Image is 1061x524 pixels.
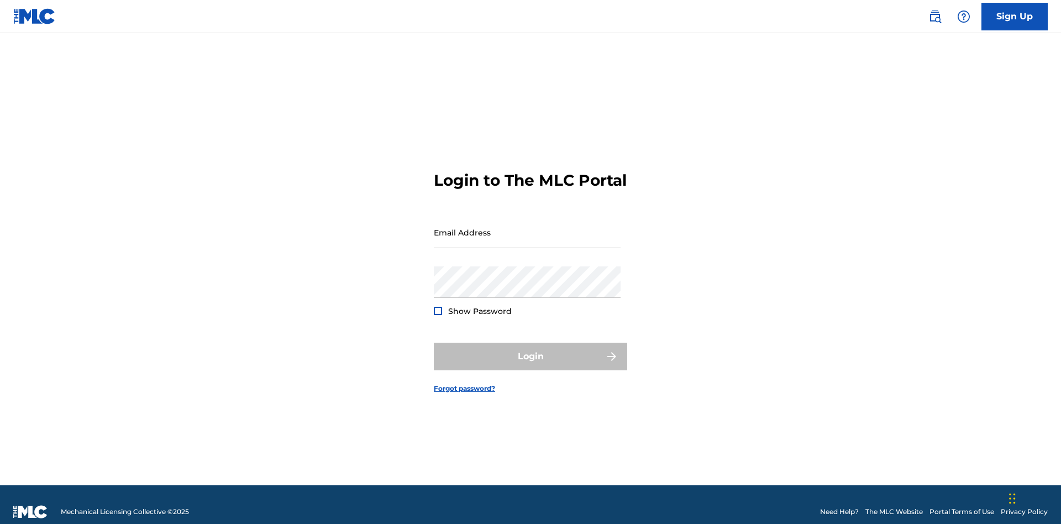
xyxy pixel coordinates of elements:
[928,10,942,23] img: search
[865,507,923,517] a: The MLC Website
[1001,507,1048,517] a: Privacy Policy
[957,10,970,23] img: help
[953,6,975,28] div: Help
[13,8,56,24] img: MLC Logo
[13,505,48,518] img: logo
[434,384,495,394] a: Forgot password?
[434,171,627,190] h3: Login to The MLC Portal
[61,507,189,517] span: Mechanical Licensing Collective © 2025
[1006,471,1061,524] iframe: Chat Widget
[1009,482,1016,515] div: Drag
[981,3,1048,30] a: Sign Up
[820,507,859,517] a: Need Help?
[924,6,946,28] a: Public Search
[448,306,512,316] span: Show Password
[929,507,994,517] a: Portal Terms of Use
